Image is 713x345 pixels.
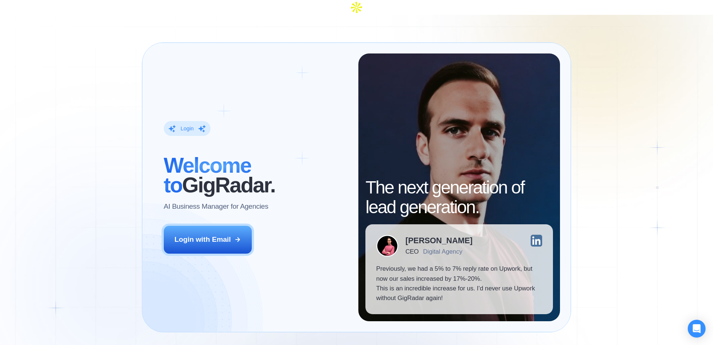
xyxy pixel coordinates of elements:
div: [PERSON_NAME] [406,237,473,245]
div: Login with Email [175,235,231,244]
span: Welcome to [164,153,251,197]
button: Login with Email [164,226,252,253]
div: Login [180,125,193,132]
p: AI Business Manager for Agencies [164,202,268,211]
h2: The next generation of lead generation. [365,178,553,217]
div: Open Intercom Messenger [688,320,706,338]
h2: ‍ GigRadar. [164,156,348,195]
div: Digital Agency [423,248,462,255]
div: CEO [406,248,419,255]
p: Previously, we had a 5% to 7% reply rate on Upwork, but now our sales increased by 17%-20%. This ... [376,264,542,303]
